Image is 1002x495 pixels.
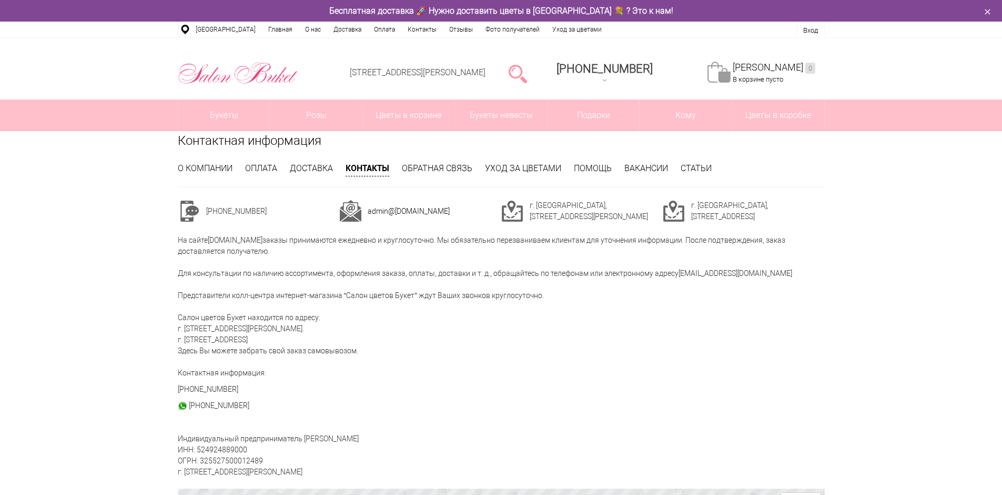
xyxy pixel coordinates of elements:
[681,163,712,173] a: Статьи
[402,163,472,173] a: Обратная связь
[443,22,479,37] a: Отзывы
[733,75,783,83] span: В корзине пусто
[189,401,249,410] a: [PHONE_NUMBER]
[245,163,277,173] a: Оплата
[803,26,818,34] a: Вход
[455,100,547,131] a: Букеты невесты
[388,207,450,215] a: @[DOMAIN_NAME]
[679,269,792,278] a: [EMAIL_ADDRESS][DOMAIN_NAME]
[208,236,262,244] a: [DOMAIN_NAME]
[178,200,200,222] img: cont1.png
[290,163,333,173] a: Доставка
[206,200,340,222] td: [PHONE_NUMBER]
[178,368,825,379] p: Контактная информация:
[339,200,361,222] img: cont2.png
[178,131,825,150] h1: Контактная информация
[178,163,232,173] a: О компании
[530,200,663,222] td: г. [GEOGRAPHIC_DATA], [STREET_ADDRESS][PERSON_NAME]
[299,22,327,37] a: О нас
[732,100,824,131] a: Цветы в коробке
[368,22,401,37] a: Оплата
[550,58,659,88] a: [PHONE_NUMBER]
[170,5,833,16] div: Бесплатная доставка 🚀 Нужно доставить цветы в [GEOGRAPHIC_DATA] 💐 ? Это к нам!
[691,200,825,222] td: г. [GEOGRAPHIC_DATA], [STREET_ADDRESS]
[485,163,561,173] a: Уход за цветами
[178,385,238,393] a: [PHONE_NUMBER]
[270,100,362,131] a: Розы
[556,62,653,75] span: [PHONE_NUMBER]
[189,22,262,37] a: [GEOGRAPHIC_DATA]
[479,22,546,37] a: Фото получателей
[640,100,732,131] span: Кому
[368,207,388,215] a: admin
[574,163,612,173] a: Помощь
[178,401,187,411] img: watsap_30.png.webp
[546,22,608,37] a: Уход за цветами
[363,100,455,131] a: Цветы в корзине
[663,200,685,222] img: cont3.png
[624,163,668,173] a: Вакансии
[501,200,523,222] img: cont3.png
[178,60,298,87] img: Цветы Нижний Новгород
[262,22,299,37] a: Главная
[805,63,815,74] ins: 0
[733,62,815,74] a: [PERSON_NAME]
[401,22,443,37] a: Контакты
[327,22,368,37] a: Доставка
[346,162,389,176] a: Контакты
[178,100,270,131] a: Букеты
[548,100,640,131] a: Подарки
[350,67,485,77] a: [STREET_ADDRESS][PERSON_NAME]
